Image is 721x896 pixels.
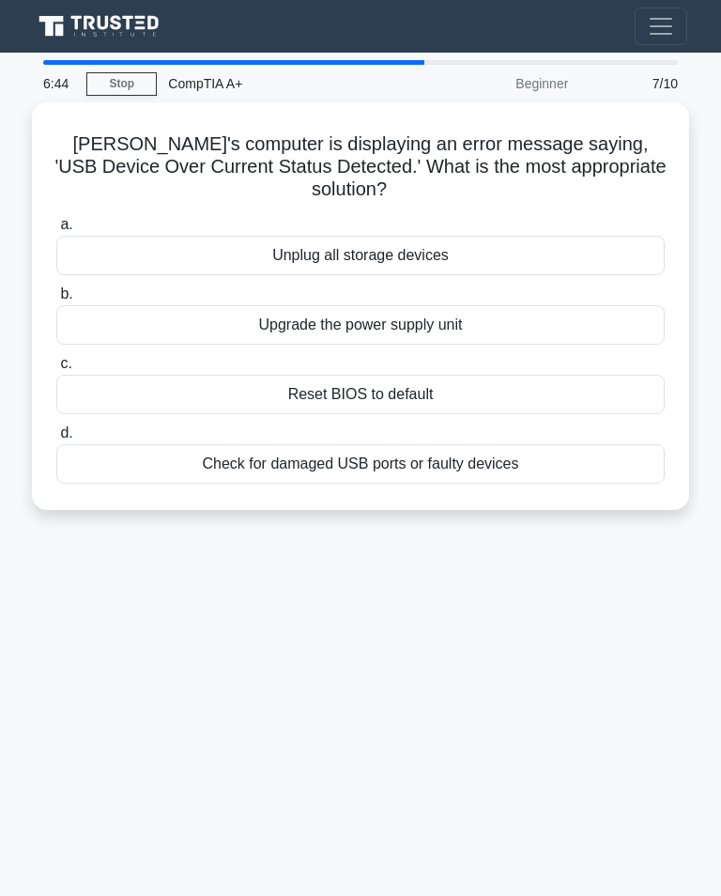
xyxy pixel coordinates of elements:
h5: [PERSON_NAME]'s computer is displaying an error message saying, 'USB Device Over Current Status D... [54,132,667,202]
div: Check for damaged USB ports or faulty devices [56,444,665,484]
button: Toggle navigation [635,8,687,45]
div: Reset BIOS to default [56,375,665,414]
div: CompTIA A+ [157,65,415,102]
a: Stop [86,72,157,96]
span: b. [60,286,72,301]
span: a. [60,216,72,232]
div: Unplug all storage devices [56,236,665,275]
div: 6:44 [32,65,86,102]
span: d. [60,425,72,440]
div: 7/10 [579,65,689,102]
div: Upgrade the power supply unit [56,305,665,345]
div: Beginner [415,65,579,102]
span: c. [60,355,71,371]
